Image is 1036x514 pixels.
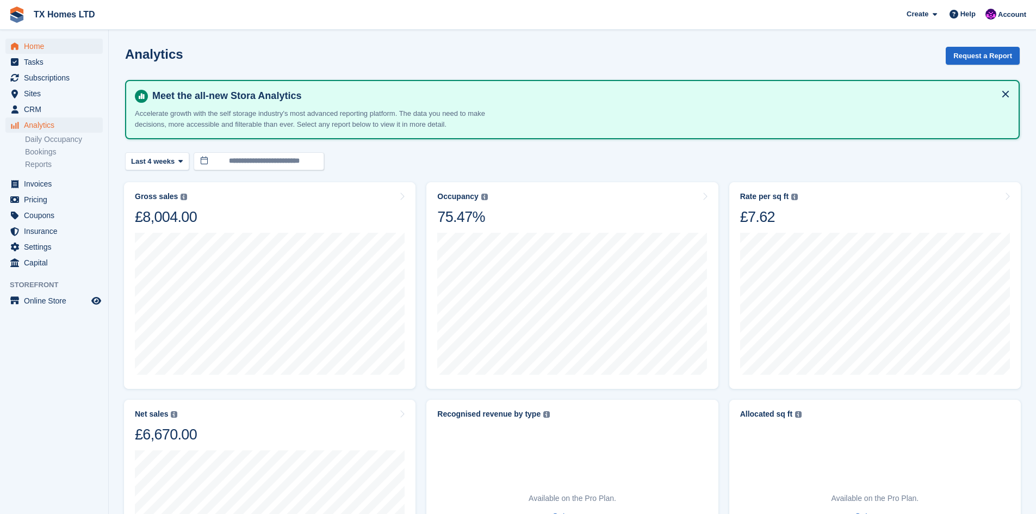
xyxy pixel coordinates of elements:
[740,208,798,226] div: £7.62
[960,9,976,20] span: Help
[5,192,103,207] a: menu
[5,117,103,133] a: menu
[135,410,168,419] div: Net sales
[5,224,103,239] a: menu
[24,70,89,85] span: Subscriptions
[529,493,616,504] p: Available on the Pro Plan.
[998,9,1026,20] span: Account
[5,54,103,70] a: menu
[5,86,103,101] a: menu
[5,102,103,117] a: menu
[181,194,187,200] img: icon-info-grey-7440780725fd019a000dd9b08b2336e03edf1995a4989e88bcd33f0948082b44.svg
[5,176,103,191] a: menu
[135,425,197,444] div: £6,670.00
[24,224,89,239] span: Insurance
[131,156,175,167] span: Last 4 weeks
[437,410,541,419] div: Recognised revenue by type
[10,280,108,290] span: Storefront
[25,159,103,170] a: Reports
[543,411,550,418] img: icon-info-grey-7440780725fd019a000dd9b08b2336e03edf1995a4989e88bcd33f0948082b44.svg
[5,255,103,270] a: menu
[437,192,478,201] div: Occupancy
[740,410,792,419] div: Allocated sq ft
[946,47,1020,65] button: Request a Report
[24,86,89,101] span: Sites
[24,239,89,255] span: Settings
[135,108,516,129] p: Accelerate growth with the self storage industry's most advanced reporting platform. The data you...
[5,39,103,54] a: menu
[24,255,89,270] span: Capital
[25,134,103,145] a: Daily Occupancy
[25,147,103,157] a: Bookings
[24,102,89,117] span: CRM
[795,411,802,418] img: icon-info-grey-7440780725fd019a000dd9b08b2336e03edf1995a4989e88bcd33f0948082b44.svg
[24,176,89,191] span: Invoices
[481,194,488,200] img: icon-info-grey-7440780725fd019a000dd9b08b2336e03edf1995a4989e88bcd33f0948082b44.svg
[5,70,103,85] a: menu
[5,239,103,255] a: menu
[171,411,177,418] img: icon-info-grey-7440780725fd019a000dd9b08b2336e03edf1995a4989e88bcd33f0948082b44.svg
[907,9,928,20] span: Create
[125,152,189,170] button: Last 4 weeks
[9,7,25,23] img: stora-icon-8386f47178a22dfd0bd8f6a31ec36ba5ce8667c1dd55bd0f319d3a0aa187defe.svg
[24,39,89,54] span: Home
[24,293,89,308] span: Online Store
[135,208,197,226] div: £8,004.00
[90,294,103,307] a: Preview store
[125,47,183,61] h2: Analytics
[29,5,100,23] a: TX Homes LTD
[24,117,89,133] span: Analytics
[24,192,89,207] span: Pricing
[148,90,1010,102] h4: Meet the all-new Stora Analytics
[791,194,798,200] img: icon-info-grey-7440780725fd019a000dd9b08b2336e03edf1995a4989e88bcd33f0948082b44.svg
[5,293,103,308] a: menu
[831,493,919,504] p: Available on the Pro Plan.
[135,192,178,201] div: Gross sales
[24,54,89,70] span: Tasks
[24,208,89,223] span: Coupons
[5,208,103,223] a: menu
[437,208,487,226] div: 75.47%
[740,192,789,201] div: Rate per sq ft
[985,9,996,20] img: Neil Riddell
